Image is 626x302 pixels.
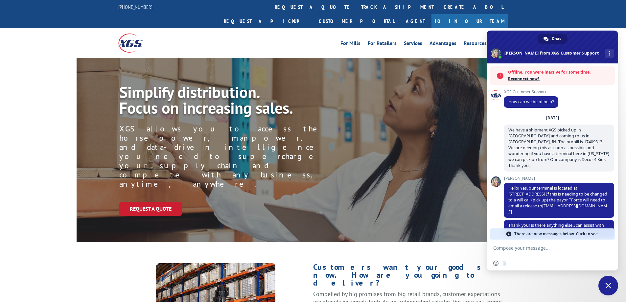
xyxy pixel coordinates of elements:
[552,34,561,44] span: Chat
[508,222,604,234] span: Thank you! Is there anything else I can assist with [DATE]?
[314,14,399,28] a: Customer Portal
[219,14,314,28] a: Request a pickup
[119,124,329,189] p: XGS allows you to access the horsepower, manpower, and data-driven intelligence you need to super...
[546,116,559,120] div: [DATE]
[119,84,320,119] h1: Simplify distribution. Focus on increasing sales.
[119,202,182,216] a: Request a Quote
[508,127,609,168] span: We have a shipment XGS picked up in [GEOGRAPHIC_DATA] and coming to us in [GEOGRAPHIC_DATA], IN. ...
[504,90,558,94] span: XGS Customer Support
[508,76,612,82] span: Reconnect now?
[508,203,607,215] a: [EMAIL_ADDRESS][DOMAIN_NAME]
[598,276,618,295] div: Close chat
[399,14,431,28] a: Agent
[508,69,612,76] span: Offline. You were inactive for some time.
[493,245,597,251] textarea: Compose your message...
[538,34,568,44] div: Chat
[340,41,360,48] a: For Mills
[514,228,599,240] span: There are new messages below. Click to see.
[508,99,554,105] span: How can we be of help?
[118,4,152,10] a: [PHONE_NUMBER]
[464,41,487,48] a: Resources
[368,41,397,48] a: For Retailers
[605,49,614,58] div: More channels
[504,176,614,181] span: [PERSON_NAME]
[313,263,508,290] h1: Customers want your goods now. How are you going to deliver?
[508,185,607,215] span: Hello! Yes, our terminal is located at [STREET_ADDRESS] If this is needing to be changed to a wil...
[429,41,456,48] a: Advantages
[431,14,508,28] a: Join Our Team
[404,41,422,48] a: Services
[493,261,498,266] span: Insert an emoji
